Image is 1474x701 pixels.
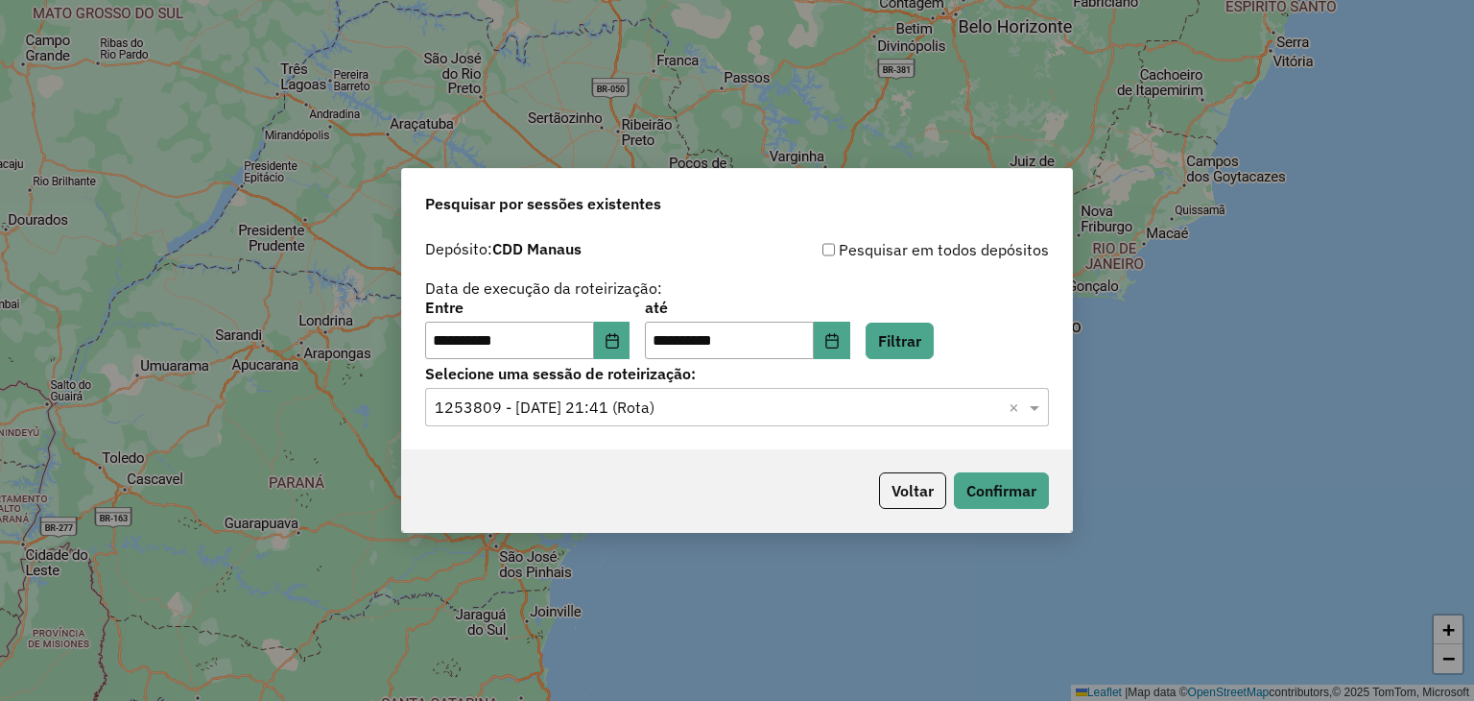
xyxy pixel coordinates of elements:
[425,192,661,215] span: Pesquisar por sessões existentes
[425,296,630,319] label: Entre
[954,472,1049,509] button: Confirmar
[645,296,849,319] label: até
[425,277,662,300] label: Data de execução da roteirização:
[1009,396,1025,419] span: Clear all
[425,237,582,260] label: Depósito:
[879,472,946,509] button: Voltar
[814,322,850,360] button: Choose Date
[492,239,582,258] strong: CDD Manaus
[866,323,934,359] button: Filtrar
[425,362,1049,385] label: Selecione uma sessão de roteirização:
[594,322,630,360] button: Choose Date
[737,238,1049,261] div: Pesquisar em todos depósitos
